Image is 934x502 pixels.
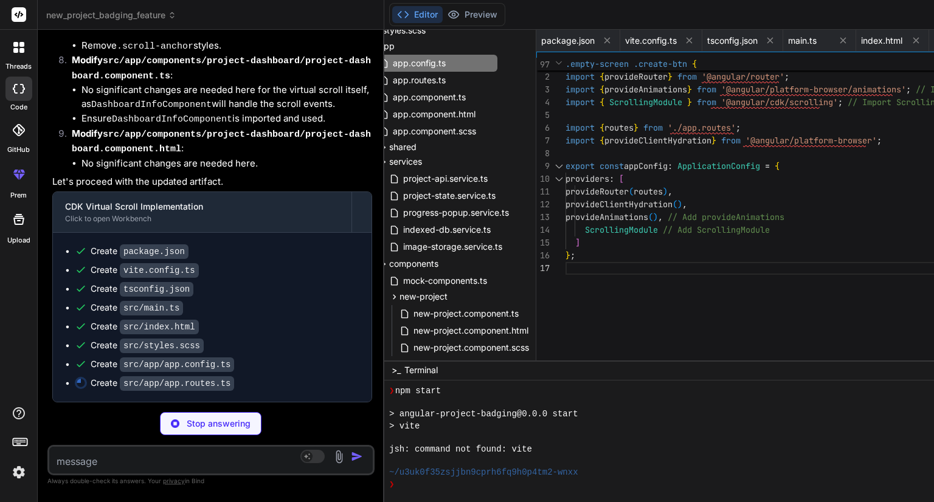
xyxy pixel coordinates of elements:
[402,205,510,220] span: progress-popup.service.ts
[721,135,741,146] span: from
[566,97,595,108] span: import
[7,145,30,155] label: GitHub
[629,186,634,197] span: (
[120,263,199,278] code: vite.config.ts
[53,192,351,232] button: CDK Virtual Scroll ImplementationClick to open Workbench
[536,173,550,185] div: 10
[692,58,697,69] span: {
[91,320,199,333] div: Create
[402,171,489,186] span: project-api.service.ts
[745,135,877,146] span: '@angular/platform-browser'
[668,122,736,133] span: './app.routes'
[389,408,578,420] span: > angular-project-badging@0.0.0 start
[91,283,193,295] div: Create
[668,211,784,222] span: // Add provideAnimations
[668,71,673,82] span: }
[91,339,204,352] div: Create
[91,358,234,371] div: Create
[120,301,183,315] code: src/main.ts
[536,211,550,224] div: 13
[72,128,371,154] strong: Modify
[784,71,789,82] span: ;
[604,84,687,95] span: provideAnimations
[81,112,372,127] li: Ensure is imported and used.
[7,235,30,246] label: Upload
[687,97,692,108] span: }
[677,160,760,171] span: ApplicationConfig
[536,224,550,236] div: 14
[120,376,234,391] code: src/app/app.routes.ts
[536,96,550,109] div: 4
[389,467,578,478] span: ~/u3uk0f35zsjjbn9cprh6fq9h0p4tm2-wnxx
[697,97,716,108] span: from
[332,450,346,464] img: attachment
[536,134,550,147] div: 7
[536,236,550,249] div: 15
[395,385,441,397] span: npm start
[566,122,595,133] span: import
[566,84,595,95] span: import
[351,450,363,462] img: icon
[46,9,176,21] span: new_project_badging_feature
[389,258,438,270] span: components
[402,273,488,288] span: mock-components.ts
[609,97,682,108] span: ScrollingModule
[400,359,461,371] span: dashboard-info
[736,122,741,133] span: ;
[566,71,595,82] span: import
[91,264,199,277] div: Create
[566,199,673,210] span: provideClientHydration
[47,475,375,487] p: Always double-check its answers. Your in Bind
[702,71,784,82] span: '@angular/router'
[10,102,27,112] label: code
[643,122,663,133] span: from
[697,84,716,95] span: from
[412,306,520,321] span: new-project.component.ts
[402,188,497,203] span: project-state.service.ts
[392,124,477,139] span: app.component.scss
[619,173,624,184] span: [
[765,160,770,171] span: =
[677,199,682,210] span: )
[412,323,530,338] span: new-project.component.html
[906,84,911,95] span: ;
[838,97,843,108] span: ;
[721,84,906,95] span: '@angular/platform-browser/animations'
[625,35,677,47] span: vite.config.ts
[163,477,185,484] span: privacy
[120,244,189,259] code: package.json
[609,173,614,184] span: :
[536,122,550,134] div: 6
[392,6,443,23] button: Editor
[91,245,189,258] div: Create
[624,160,668,171] span: appConfig
[120,282,193,297] code: tsconfig.json
[653,211,658,222] span: )
[379,40,395,52] span: app
[120,339,204,353] code: src/styles.scss
[536,160,550,173] div: 9
[62,53,372,127] li: :
[112,114,232,125] code: DashboardInfoComponent
[566,160,595,171] span: export
[677,71,697,82] span: from
[443,6,502,23] button: Preview
[711,135,716,146] span: }
[81,83,372,112] li: No significant changes are needed here for the virtual scroll itself, as will handle the scroll e...
[536,262,550,275] div: 17
[10,190,27,201] label: prem
[658,211,663,222] span: ,
[81,39,372,54] li: Remove styles.
[536,70,550,83] div: 2
[721,97,838,108] span: '@angular/cdk/scrolling'
[536,58,550,71] span: 97
[389,421,420,432] span: > vite
[536,198,550,211] div: 12
[120,357,234,372] code: src/app/app.config.ts
[65,214,339,224] div: Click to open Workbench
[634,122,638,133] span: }
[187,418,251,430] p: Stop answering
[634,58,687,69] span: .create-btn
[91,377,234,390] div: Create
[604,135,711,146] span: provideClientHydration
